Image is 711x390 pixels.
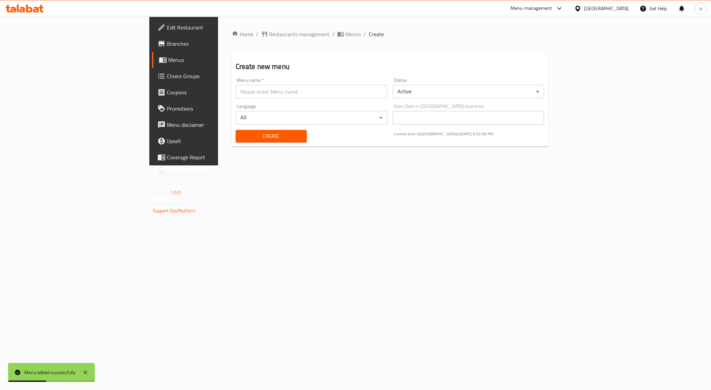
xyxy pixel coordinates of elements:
span: Edit Restaurant [167,23,263,31]
span: Version: [153,188,169,197]
div: Active [393,85,544,98]
a: Upsell [152,133,268,149]
span: Menus [168,56,263,64]
a: Menus [337,30,361,38]
input: Please enter Menu name [236,85,387,98]
span: Menu disclaimer [167,121,263,129]
a: Coupons [152,84,268,100]
span: Restaurants management [269,30,329,38]
span: a [699,5,702,12]
button: Create [236,130,307,142]
a: Edit Restaurant [152,19,268,36]
span: Create [369,30,384,38]
li: / [332,30,335,38]
span: Create [241,132,301,140]
span: Choice Groups [167,72,263,80]
a: Coverage Report [152,149,268,165]
span: Coupons [167,88,263,96]
li: / [364,30,366,38]
span: 1.0.0 [170,188,181,197]
div: [GEOGRAPHIC_DATA] [584,5,629,12]
a: Menus [152,52,268,68]
h2: Create new menu [236,62,544,72]
span: Get support on: [153,200,184,208]
nav: breadcrumb [232,30,548,38]
span: Branches [167,40,263,48]
div: Menu added successfully [24,369,76,376]
a: Support.OpsPlatform [153,206,196,215]
a: Choice Groups [152,68,268,84]
span: Upsell [167,137,263,145]
p: Current time in [GEOGRAPHIC_DATA] is [DATE] 9:54:58 PM [394,131,544,137]
span: Grocery Checklist [167,169,263,178]
a: Menu disclaimer [152,117,268,133]
span: Promotions [167,105,263,113]
div: All [236,111,387,124]
a: Grocery Checklist [152,165,268,182]
a: Branches [152,36,268,52]
a: Restaurants management [261,30,329,38]
div: Menu-management [511,4,552,13]
a: Promotions [152,100,268,117]
span: Coverage Report [167,153,263,161]
span: Menus [345,30,361,38]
